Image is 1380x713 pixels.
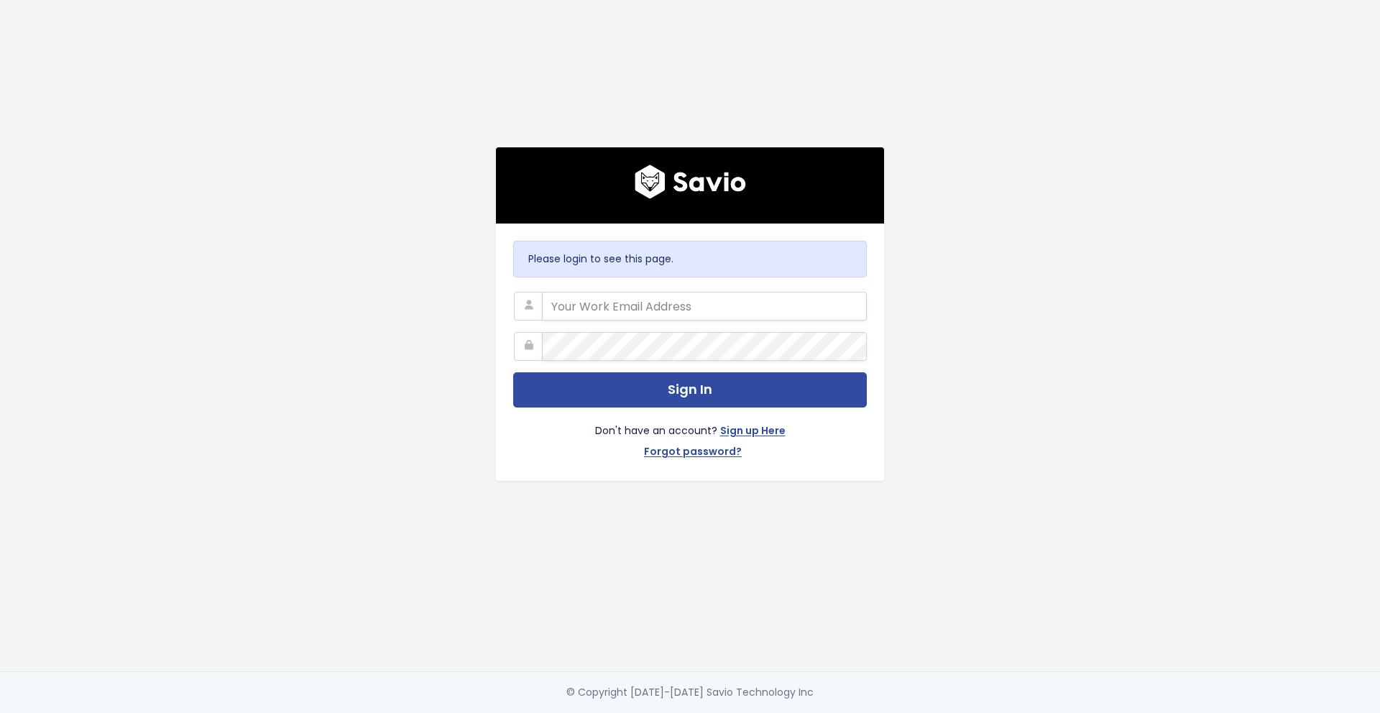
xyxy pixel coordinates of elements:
input: Your Work Email Address [542,292,867,321]
div: © Copyright [DATE]-[DATE] Savio Technology Inc [566,684,814,701]
button: Sign In [513,372,867,408]
p: Please login to see this page. [528,250,852,268]
img: logo600x187.a314fd40982d.png [635,165,746,199]
a: Sign up Here [720,422,786,443]
div: Don't have an account? [513,408,867,464]
a: Forgot password? [644,443,742,464]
